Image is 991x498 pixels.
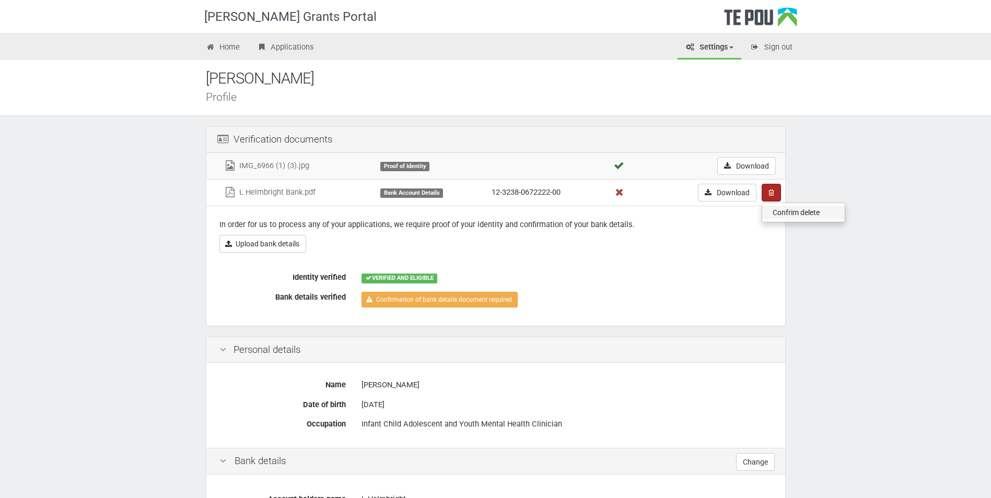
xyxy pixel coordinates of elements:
label: Name [212,376,354,390]
div: Infant Child Adolescent and Youth Mental Health Clinician [362,415,772,433]
a: Confirmation of bank details document required [362,292,518,307]
div: [PERSON_NAME] [362,376,772,394]
div: Verification documents [206,127,785,153]
a: Download [698,184,756,201]
div: Te Pou Logo [724,7,797,33]
div: Bank Account Details [380,188,443,198]
td: 12-3238-0672222-00 [487,179,608,206]
a: Upload bank details [219,235,306,253]
div: Profile [206,91,801,102]
label: Occupation [212,415,354,430]
a: IMG_6966 (1) (3).jpg [224,161,309,170]
div: Proof of Identity [380,162,429,171]
a: L Helmbright Bank.pdf [224,187,316,197]
p: In order for us to process any of your applications, we require proof of your identity and confir... [219,219,772,230]
label: Bank details verified [212,288,354,303]
a: Confrim delete [762,206,845,219]
a: Applications [249,37,322,60]
label: Date of birth [212,396,354,410]
a: Change [736,453,775,471]
a: Home [198,37,248,60]
a: Settings [678,37,741,60]
a: Sign out [742,37,800,60]
div: [DATE] [362,396,772,414]
div: VERIFIED AND ELIGIBLE [362,274,437,283]
div: Personal details [206,337,785,363]
div: Bank details [206,448,785,475]
div: [PERSON_NAME] [206,67,801,90]
a: Download [717,157,776,175]
label: Identity verified [212,268,354,283]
